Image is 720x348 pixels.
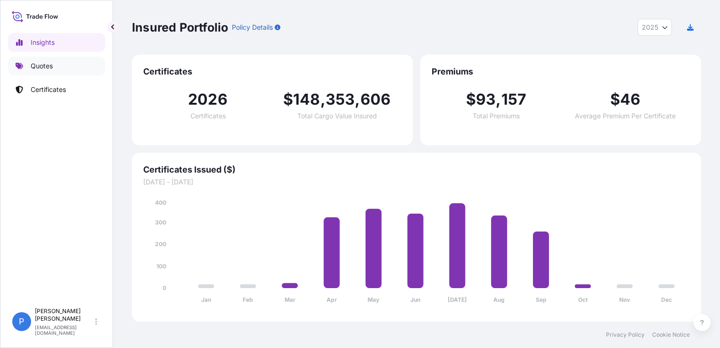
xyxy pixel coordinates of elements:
[578,296,588,303] tspan: Oct
[642,23,658,32] span: 2025
[35,307,93,323] p: [PERSON_NAME] [PERSON_NAME]
[35,324,93,336] p: [EMAIL_ADDRESS][DOMAIN_NAME]
[360,92,391,107] span: 606
[155,199,166,206] tspan: 400
[188,92,228,107] span: 2026
[31,38,55,47] p: Insights
[496,92,501,107] span: ,
[143,66,401,77] span: Certificates
[473,113,520,119] span: Total Premiums
[132,20,228,35] p: Insured Portfolio
[493,296,505,303] tspan: Aug
[201,296,211,303] tspan: Jan
[327,296,337,303] tspan: Apr
[155,219,166,226] tspan: 300
[8,80,105,99] a: Certificates
[8,57,105,75] a: Quotes
[293,92,320,107] span: 148
[619,296,630,303] tspan: Nov
[501,92,527,107] span: 157
[661,296,672,303] tspan: Dec
[19,317,25,326] span: P
[536,296,547,303] tspan: Sep
[8,33,105,52] a: Insights
[620,92,640,107] span: 46
[410,296,420,303] tspan: Jun
[320,92,326,107] span: ,
[190,113,226,119] span: Certificates
[448,296,467,303] tspan: [DATE]
[638,19,672,36] button: Year Selector
[243,296,253,303] tspan: Feb
[652,331,690,339] a: Cookie Notice
[575,113,676,119] span: Average Premium Per Certificate
[355,92,360,107] span: ,
[432,66,690,77] span: Premiums
[143,177,690,187] span: [DATE] - [DATE]
[476,92,496,107] span: 93
[610,92,620,107] span: $
[466,92,476,107] span: $
[31,61,53,71] p: Quotes
[326,92,355,107] span: 353
[163,284,166,291] tspan: 0
[283,92,293,107] span: $
[156,263,166,270] tspan: 100
[285,296,295,303] tspan: Mar
[606,331,645,339] a: Privacy Policy
[155,240,166,248] tspan: 200
[297,113,377,119] span: Total Cargo Value Insured
[368,296,380,303] tspan: May
[31,85,66,94] p: Certificates
[143,164,690,175] span: Certificates Issued ($)
[232,23,273,32] p: Policy Details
